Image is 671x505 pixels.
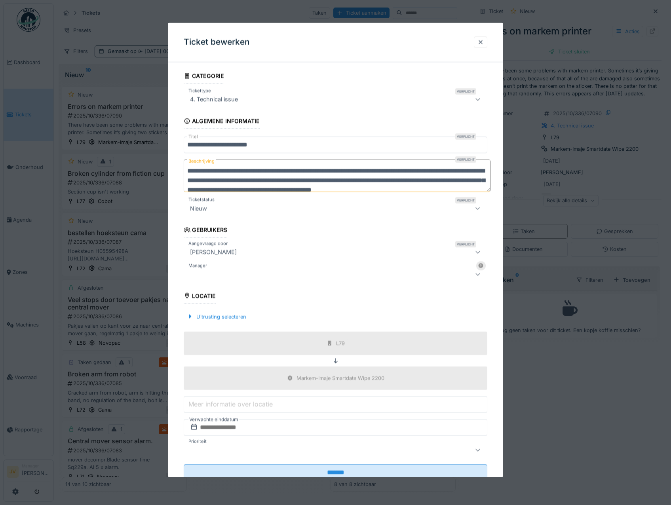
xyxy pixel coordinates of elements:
[187,240,229,247] label: Aangevraagd door
[187,157,216,167] label: Beschrijving
[184,224,228,238] div: Gebruikers
[187,88,213,95] label: Tickettype
[187,134,200,140] label: Titel
[336,340,345,347] div: L79
[455,197,476,204] div: Verplicht
[187,197,216,203] label: Ticketstatus
[187,438,208,445] label: Prioriteit
[187,262,209,269] label: Manager
[184,290,216,304] div: Locatie
[184,311,249,322] div: Uitrusting selecteren
[184,116,260,129] div: Algemene informatie
[455,157,476,163] div: Verplicht
[455,89,476,95] div: Verplicht
[297,374,384,382] div: Markem-Imaje Smartdate Wipe 2200
[187,400,274,409] label: Meer informatie over locatie
[455,241,476,247] div: Verplicht
[187,247,240,257] div: [PERSON_NAME]
[455,134,476,140] div: Verplicht
[184,37,250,47] h3: Ticket bewerken
[187,204,210,213] div: Nieuw
[184,70,224,84] div: Categorie
[187,95,241,104] div: 4. Technical issue
[188,415,239,424] label: Verwachte einddatum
